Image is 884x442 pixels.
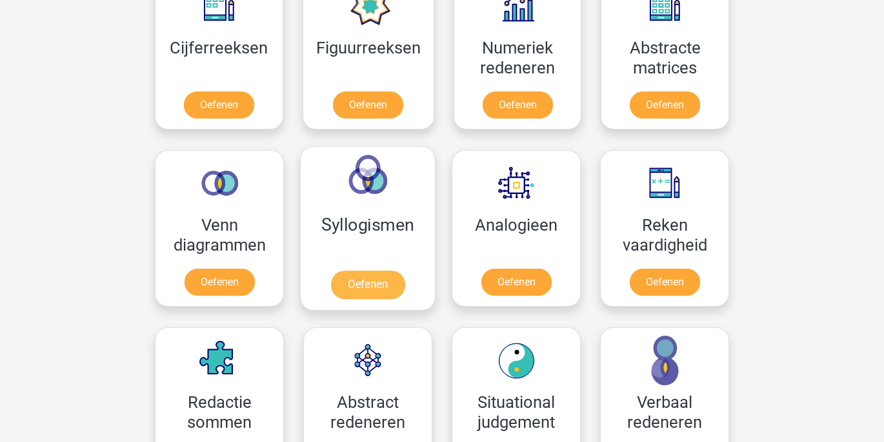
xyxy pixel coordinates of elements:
[331,271,405,299] a: Oefenen
[481,269,552,296] a: Oefenen
[630,269,700,296] a: Oefenen
[630,91,700,119] a: Oefenen
[483,91,553,119] a: Oefenen
[333,91,403,119] a: Oefenen
[184,91,254,119] a: Oefenen
[185,269,255,296] a: Oefenen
